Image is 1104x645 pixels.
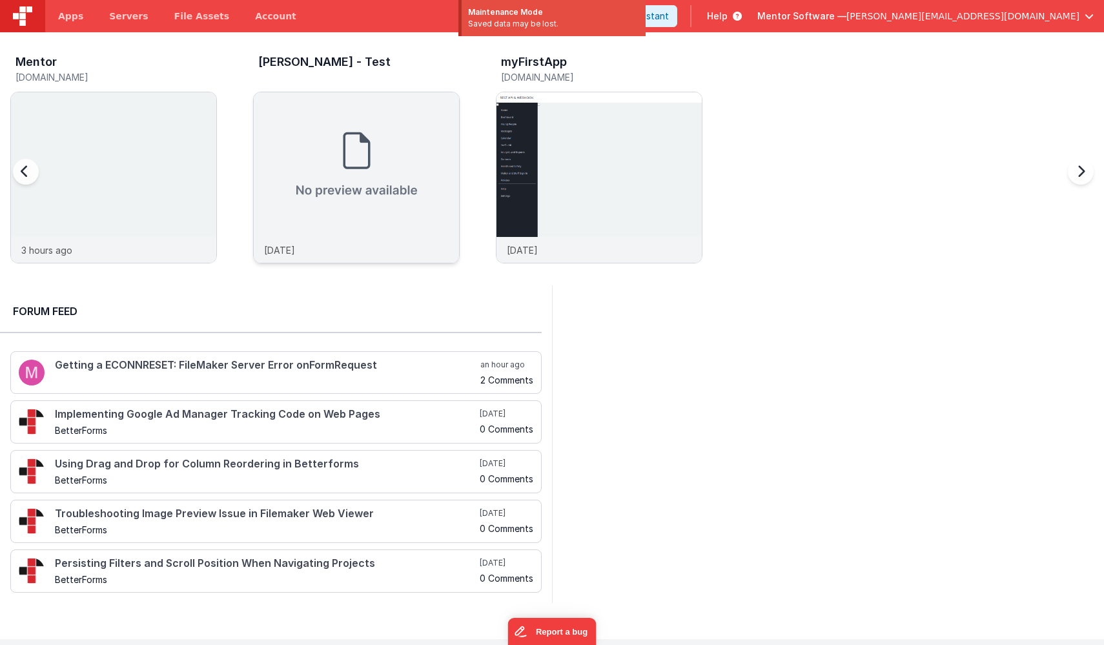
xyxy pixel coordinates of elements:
span: Mentor Software — [757,10,846,23]
a: Troubleshooting Image Preview Issue in Filemaker Web Viewer BetterForms [DATE] 0 Comments [10,500,542,543]
h3: Mentor [15,56,57,68]
img: 295_2.png [19,558,45,584]
span: File Assets [174,10,230,23]
h5: [DOMAIN_NAME] [501,72,702,82]
span: [PERSON_NAME][EMAIL_ADDRESS][DOMAIN_NAME] [846,10,1079,23]
h5: [DOMAIN_NAME] [15,72,217,82]
p: [DATE] [507,243,538,257]
h5: [DATE] [480,508,533,518]
h5: an hour ago [480,360,533,370]
span: Help [707,10,728,23]
a: Getting a ECONNRESET: FileMaker Server Error onFormRequest an hour ago 2 Comments [10,351,542,394]
span: Servers [109,10,148,23]
h4: Persisting Filters and Scroll Position When Navigating Projects [55,558,477,569]
iframe: Marker.io feedback button [508,618,597,645]
h3: myFirstApp [501,56,567,68]
h5: 0 Comments [480,573,533,583]
a: Using Drag and Drop for Column Reordering in Betterforms BetterForms [DATE] 0 Comments [10,450,542,493]
h4: Using Drag and Drop for Column Reordering in Betterforms [55,458,477,470]
h2: Forum Feed [13,303,529,319]
h4: Troubleshooting Image Preview Issue in Filemaker Web Viewer [55,508,477,520]
a: Implementing Google Ad Manager Tracking Code on Web Pages BetterForms [DATE] 0 Comments [10,400,542,444]
h5: 2 Comments [480,375,533,385]
div: Maintenance Mode [468,6,639,18]
h5: BetterForms [55,475,477,485]
img: 295_2.png [19,458,45,484]
h5: BetterForms [55,525,477,535]
img: 295_2.png [19,508,45,534]
h5: [DATE] [480,409,533,419]
img: 295_2.png [19,409,45,435]
h5: 0 Comments [480,474,533,484]
button: Mentor Software — [PERSON_NAME][EMAIL_ADDRESS][DOMAIN_NAME] [757,10,1094,23]
span: Apps [58,10,83,23]
h5: [DATE] [480,458,533,469]
h5: [DATE] [480,558,533,568]
img: 100.png [19,360,45,385]
h5: BetterForms [55,425,477,435]
p: [DATE] [264,243,295,257]
h5: 0 Comments [480,524,533,533]
h5: BetterForms [55,575,477,584]
h5: 0 Comments [480,424,533,434]
a: Persisting Filters and Scroll Position When Navigating Projects BetterForms [DATE] 0 Comments [10,549,542,593]
h3: [PERSON_NAME] - Test [258,56,391,68]
h4: Getting a ECONNRESET: FileMaker Server Error onFormRequest [55,360,478,371]
h4: Implementing Google Ad Manager Tracking Code on Web Pages [55,409,477,420]
div: Saved data may be lost. [468,18,639,30]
